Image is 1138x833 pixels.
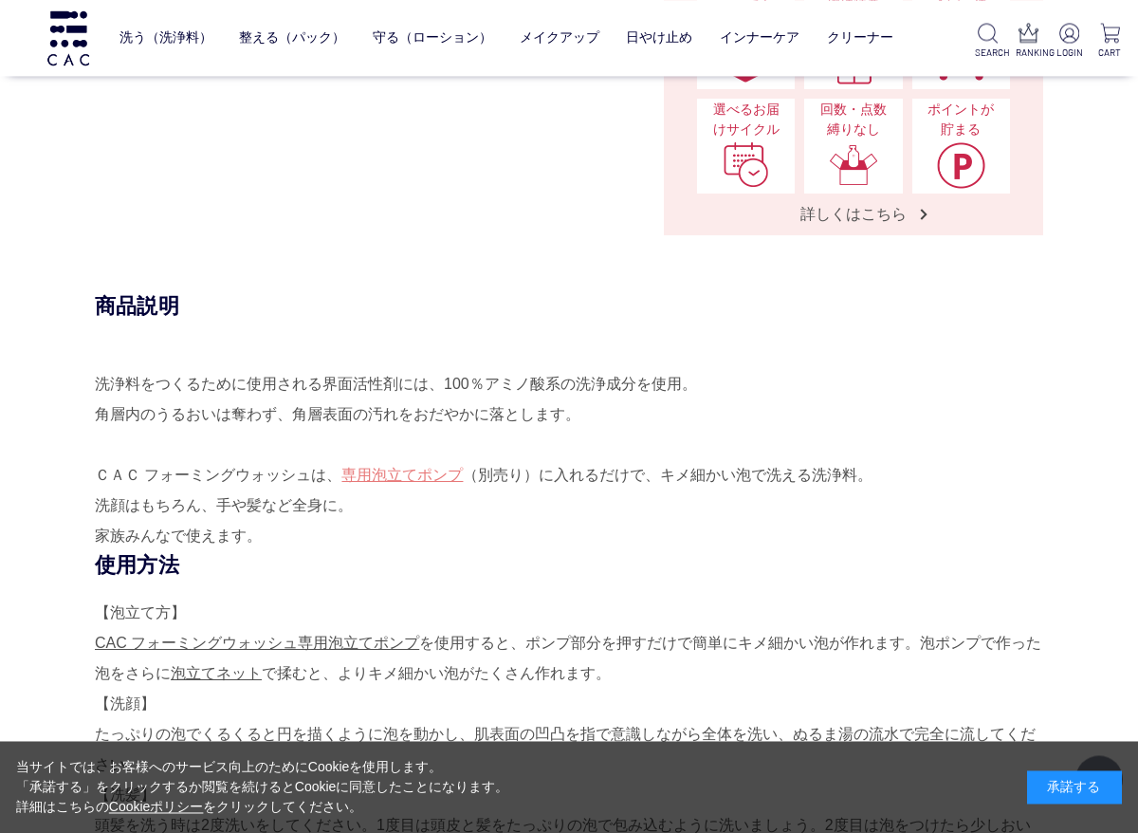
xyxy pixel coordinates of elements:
a: 専用泡立てポンプ [341,467,463,483]
span: 回数・点数縛りなし [814,100,892,140]
p: SEARCH [975,46,1000,60]
a: 泡立てネット [171,665,262,681]
p: CART [1097,46,1123,60]
a: RANKING [1016,23,1041,60]
a: 洗う（洗浄料） [119,15,212,60]
a: 日やけ止め [626,15,692,60]
p: LOGIN [1056,46,1082,60]
p: RANKING [1016,46,1041,60]
a: Cookieポリシー [109,799,204,814]
div: 使用方法 [95,551,1043,579]
a: 整える（パック） [239,15,345,60]
img: logo [45,10,92,65]
img: 選べるお届けサイクル [722,141,771,189]
span: ポイントが貯まる [922,100,1000,140]
a: SEARCH [975,23,1000,60]
a: LOGIN [1056,23,1082,60]
a: インナーケア [720,15,799,60]
span: 選べるお届けサイクル [707,100,785,140]
img: 回数・点数縛りなし [829,141,878,189]
a: メイクアップ [520,15,599,60]
span: 詳しくはこちら [781,204,926,224]
div: 洗浄料をつくるために使用される界面活性剤には、100％アミノ酸系の洗浄成分を使用。 角層内のうるおいは奪わず、角層表面の汚れをおだやかに落とします。 ＣＡＣ フォーミングウォッシュは、 （別売り... [95,369,1043,551]
a: CART [1097,23,1123,60]
div: 商品説明 [95,292,1043,320]
a: 守る（ローション） [373,15,492,60]
div: 承諾する [1027,770,1122,804]
a: クリーナー [827,15,893,60]
img: ポイントが貯まる [936,141,985,189]
div: 当サイトでは、お客様へのサービス向上のためにCookieを使用します。 「承諾する」をクリックするか閲覧を続けるとCookieに同意したことになります。 詳細はこちらの をクリックしてください。 [16,757,509,817]
a: CAC フォーミングウォッシュ専用泡立てポンプ [95,635,419,651]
